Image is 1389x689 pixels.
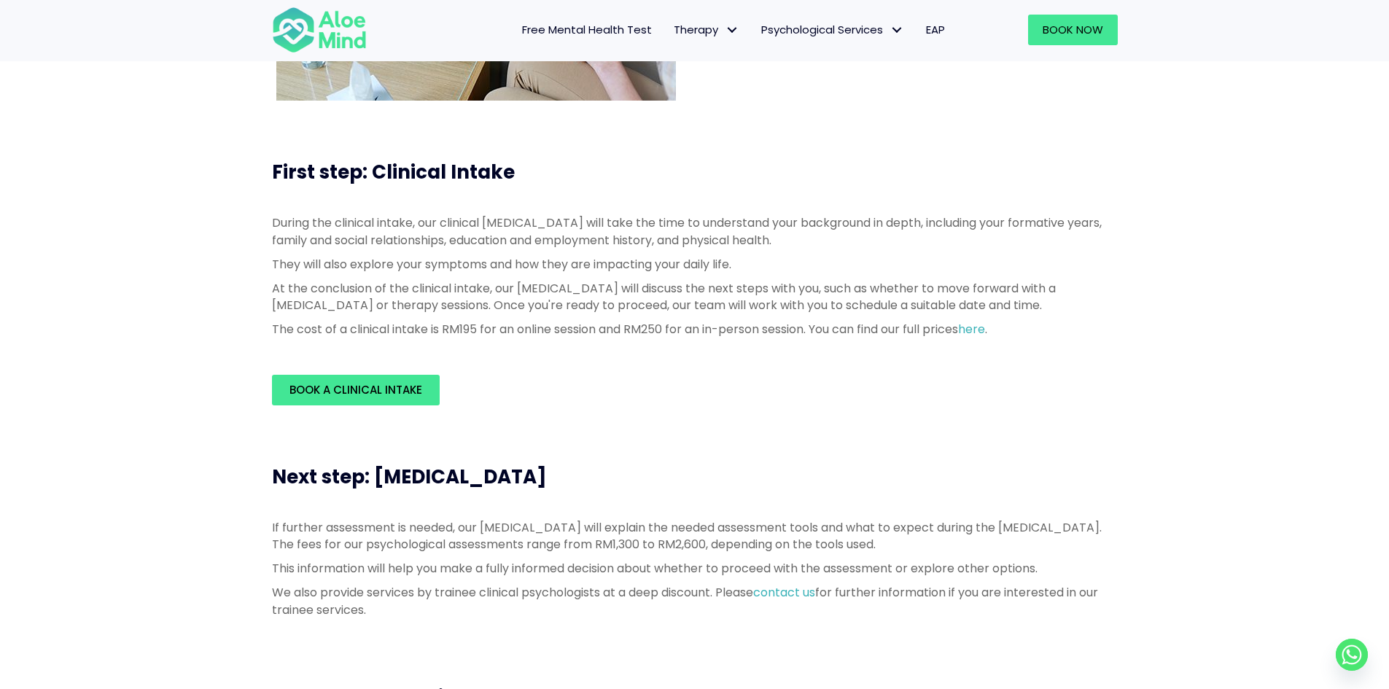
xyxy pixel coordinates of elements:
[674,22,739,37] span: Therapy
[1043,22,1103,37] span: Book Now
[522,22,652,37] span: Free Mental Health Test
[272,6,367,54] img: Aloe mind Logo
[915,15,956,45] a: EAP
[926,22,945,37] span: EAP
[272,584,1118,618] p: We also provide services by trainee clinical psychologists at a deep discount. Please for further...
[663,15,750,45] a: TherapyTherapy: submenu
[272,519,1118,553] p: If further assessment is needed, our [MEDICAL_DATA] will explain the needed assessment tools and ...
[761,22,904,37] span: Psychological Services
[272,280,1118,314] p: At the conclusion of the clinical intake, our [MEDICAL_DATA] will discuss the next steps with you...
[272,256,1118,273] p: They will also explore your symptoms and how they are impacting your daily life.
[958,321,985,338] a: here
[511,15,663,45] a: Free Mental Health Test
[289,382,422,397] span: Book a Clinical Intake
[887,20,908,41] span: Psychological Services: submenu
[272,464,547,490] span: Next step: [MEDICAL_DATA]
[272,214,1118,248] p: During the clinical intake, our clinical [MEDICAL_DATA] will take the time to understand your bac...
[722,20,743,41] span: Therapy: submenu
[750,15,915,45] a: Psychological ServicesPsychological Services: submenu
[1336,639,1368,671] a: Whatsapp
[1028,15,1118,45] a: Book Now
[272,375,440,405] a: Book a Clinical Intake
[272,560,1118,577] p: This information will help you make a fully informed decision about whether to proceed with the a...
[272,159,515,185] span: First step: Clinical Intake
[753,584,815,601] a: contact us
[386,15,956,45] nav: Menu
[272,321,1118,338] p: The cost of a clinical intake is RM195 for an online session and RM250 for an in-person session. ...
